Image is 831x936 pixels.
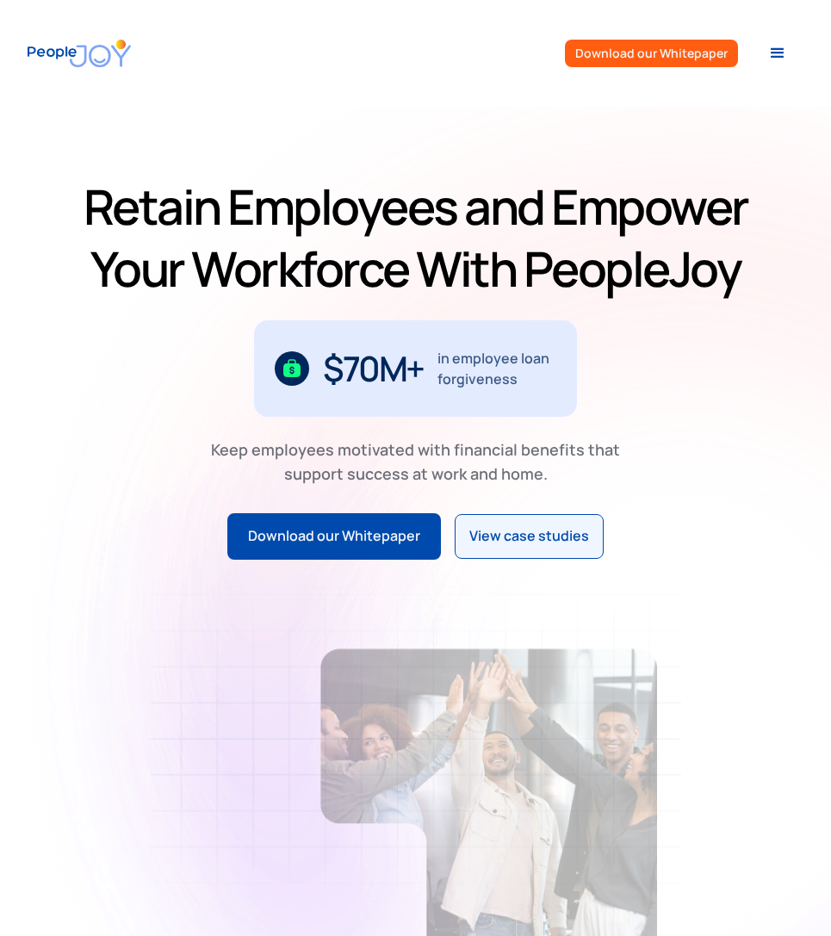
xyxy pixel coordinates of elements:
[575,46,728,60] div: Download our Whitepaper
[28,28,131,77] a: home
[41,176,790,300] h1: Retain Employees and Empower Your Workforce With PeopleJoy
[455,514,604,559] a: View case studies
[437,348,557,389] div: in employee loan forgiveness
[469,525,589,548] div: View case studies
[204,437,628,486] div: Keep employees motivated with financial benefits that support success at work and home.
[323,355,424,382] div: $70M+
[752,28,803,79] div: menu
[227,513,441,560] a: Download our Whitepaper
[248,525,420,548] div: Download our Whitepaper
[254,320,577,417] div: 1 / 3
[565,40,738,67] a: Download our Whitepaper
